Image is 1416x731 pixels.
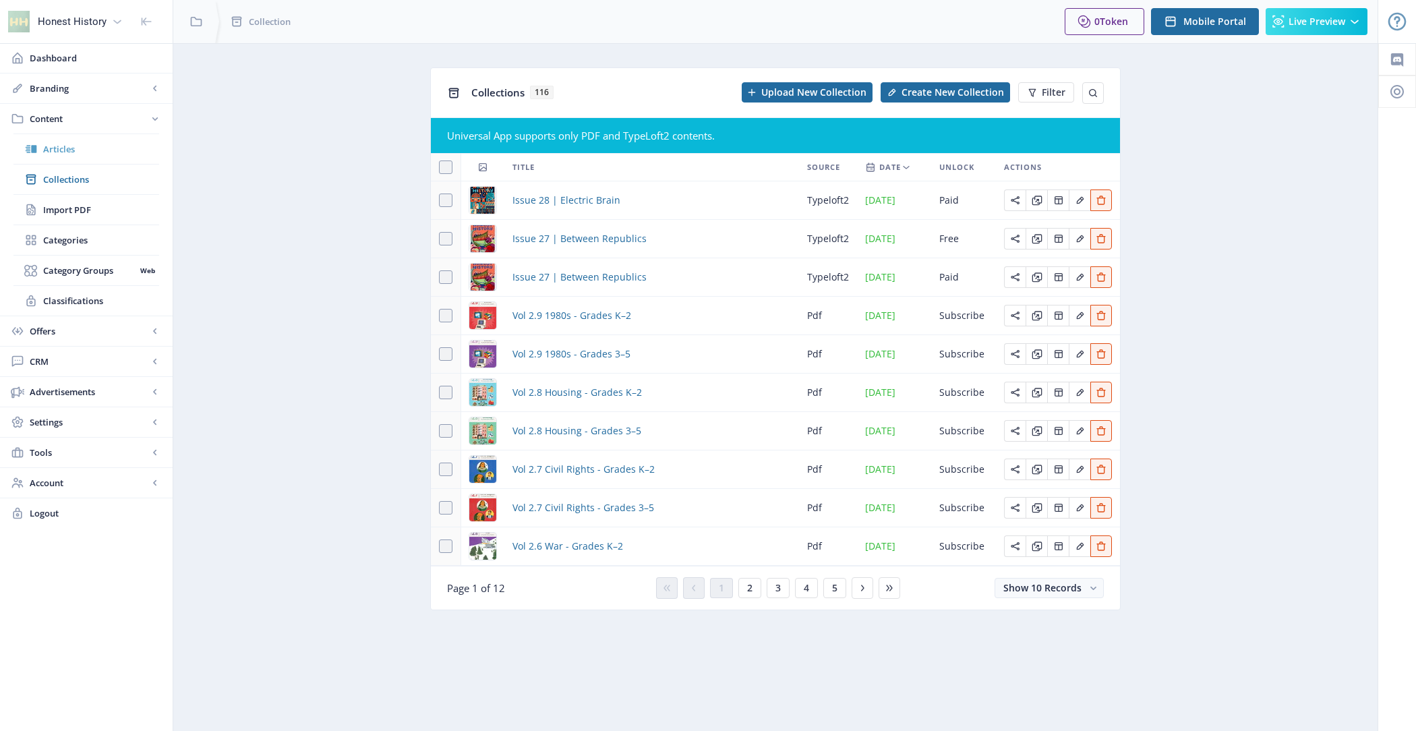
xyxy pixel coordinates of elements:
[1004,193,1026,206] a: Edit page
[1047,308,1069,321] a: Edit page
[469,456,496,483] img: cover.jpg
[1004,500,1026,513] a: Edit page
[879,159,901,175] span: Date
[512,231,647,247] a: Issue 27 | Between Republics
[1065,8,1144,35] button: 0Token
[512,384,642,401] span: Vol 2.8 Housing - Grades K–2
[1026,539,1047,552] a: Edit page
[13,286,159,316] a: Classifications
[1047,462,1069,475] a: Edit page
[1004,308,1026,321] a: Edit page
[43,264,136,277] span: Category Groups
[902,87,1004,98] span: Create New Collection
[857,297,931,335] td: [DATE]
[931,335,996,374] td: Subscribe
[873,82,1010,103] a: New page
[469,302,496,329] img: cover.jpg
[799,297,857,335] td: pdf
[857,527,931,566] td: [DATE]
[1183,16,1246,27] span: Mobile Portal
[799,181,857,220] td: typeloft2
[995,578,1104,598] button: Show 10 Records
[1026,231,1047,244] a: Edit page
[1069,231,1090,244] a: Edit page
[30,415,148,429] span: Settings
[1026,385,1047,398] a: Edit page
[1090,193,1112,206] a: Edit page
[1090,347,1112,359] a: Edit page
[1090,270,1112,283] a: Edit page
[136,264,159,277] nb-badge: Web
[512,308,631,324] a: Vol 2.9 1980s - Grades K–2
[857,450,931,489] td: [DATE]
[30,355,148,368] span: CRM
[30,476,148,490] span: Account
[1004,539,1026,552] a: Edit page
[931,297,996,335] td: Subscribe
[30,82,148,95] span: Branding
[43,203,159,216] span: Import PDF
[30,385,148,399] span: Advertisements
[469,379,496,406] img: cover.jpg
[43,294,159,308] span: Classifications
[1047,385,1069,398] a: Edit page
[747,583,753,593] span: 2
[799,220,857,258] td: typeloft2
[807,159,840,175] span: Source
[447,581,505,595] span: Page 1 of 12
[43,173,159,186] span: Collections
[1090,385,1112,398] a: Edit page
[8,11,30,32] img: properties.app_icon.png
[1026,462,1047,475] a: Edit page
[881,82,1010,103] button: Create New Collection
[939,159,974,175] span: Unlock
[1026,193,1047,206] a: Edit page
[857,220,931,258] td: [DATE]
[823,578,846,598] button: 5
[1047,270,1069,283] a: Edit page
[1004,159,1042,175] span: Actions
[43,142,159,156] span: Articles
[512,346,630,362] span: Vol 2.9 1980s - Grades 3–5
[512,500,654,516] a: Vol 2.7 Civil Rights - Grades 3–5
[1047,193,1069,206] a: Edit page
[767,578,790,598] button: 3
[1026,270,1047,283] a: Edit page
[1047,500,1069,513] a: Edit page
[799,335,857,374] td: pdf
[931,412,996,450] td: Subscribe
[1069,385,1090,398] a: Edit page
[512,159,535,175] span: Title
[832,583,837,593] span: 5
[931,220,996,258] td: Free
[857,258,931,297] td: [DATE]
[1100,15,1128,28] span: Token
[1090,462,1112,475] a: Edit page
[512,538,623,554] a: Vol 2.6 War - Grades K–2
[795,578,818,598] button: 4
[512,423,641,439] span: Vol 2.8 Housing - Grades 3–5
[13,195,159,225] a: Import PDF
[1069,539,1090,552] a: Edit page
[1004,347,1026,359] a: Edit page
[1047,423,1069,436] a: Edit page
[799,450,857,489] td: pdf
[799,258,857,297] td: typeloft2
[512,192,620,208] span: Issue 28 | Electric Brain
[1090,423,1112,436] a: Edit page
[1266,8,1367,35] button: Live Preview
[775,583,781,593] span: 3
[931,527,996,566] td: Subscribe
[249,15,291,28] span: Collection
[857,489,931,527] td: [DATE]
[1042,87,1065,98] span: Filter
[512,461,655,477] a: Vol 2.7 Civil Rights - Grades K–2
[719,583,724,593] span: 1
[1026,347,1047,359] a: Edit page
[30,446,148,459] span: Tools
[469,533,496,560] img: cover.jpg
